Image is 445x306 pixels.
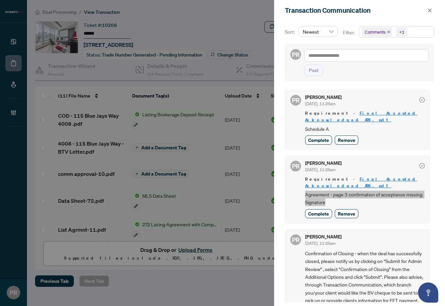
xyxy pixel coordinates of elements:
[308,137,329,144] span: Complete
[308,210,329,217] span: Complete
[292,50,300,59] span: PR
[305,209,332,218] button: Complete
[292,235,300,244] span: PR
[303,27,333,37] span: Newest
[418,282,438,303] button: Open asap
[419,97,425,103] span: check-circle
[305,176,417,189] a: Final Accepted Acknowledged APS.pdf
[427,8,432,13] span: close
[338,137,355,144] span: Remove
[335,209,358,218] button: Remove
[305,234,342,239] h5: [PERSON_NAME]
[305,110,417,123] a: Final Accepted Acknowledged APS.pdf
[305,101,335,106] span: [DATE], 11:26am
[305,125,425,133] span: Schedule A
[305,95,342,100] h5: [PERSON_NAME]
[305,167,335,172] span: [DATE], 11:26am
[343,29,356,36] p: Filter:
[305,241,335,246] span: [DATE], 11:26am
[285,5,425,15] div: Transaction Communication
[292,161,300,171] span: PR
[304,65,323,76] button: Post
[305,161,342,165] h5: [PERSON_NAME]
[387,30,390,34] span: close
[305,176,425,189] span: Requirement -
[419,163,425,168] span: check-circle
[335,136,358,145] button: Remove
[305,136,332,145] button: Complete
[338,210,355,217] span: Remove
[292,95,300,105] span: PR
[399,29,405,35] div: +1
[362,27,392,37] span: Comments
[365,29,386,35] span: Comments
[305,191,425,206] span: Agreement - page 3 confirmation of acceptance missing Signature
[285,28,296,36] p: Sort:
[305,110,425,123] span: Requirement -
